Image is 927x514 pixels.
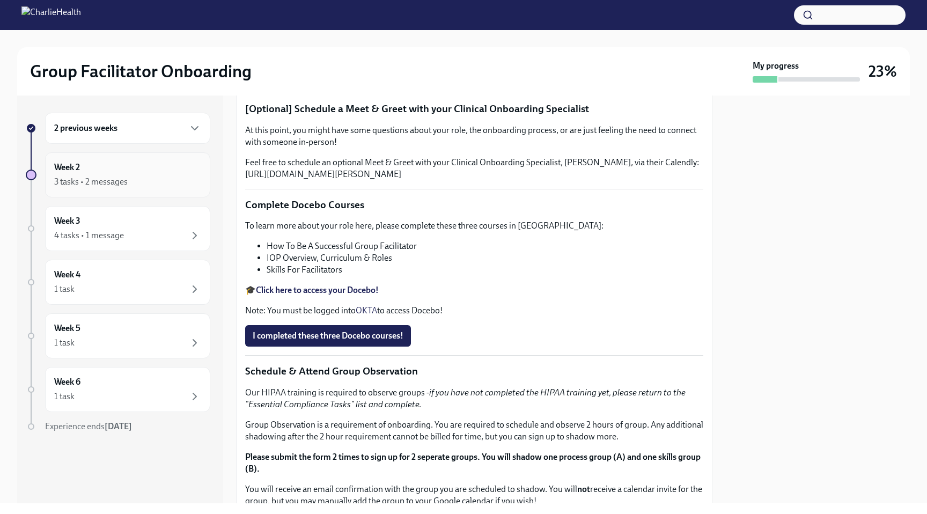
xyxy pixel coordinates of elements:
h6: 2 previous weeks [54,122,117,134]
p: Our HIPAA training is required to observe groups - [245,387,703,410]
h6: Week 4 [54,269,80,281]
div: 1 task [54,391,75,402]
li: How To Be A Successful Group Facilitator [267,240,703,252]
li: Skills For Facilitators [267,264,703,276]
a: Week 51 task [26,313,210,358]
a: Week 34 tasks • 1 message [26,206,210,251]
div: 1 task [54,337,75,349]
a: OKTA [356,305,377,315]
strong: [DATE] [105,421,132,431]
p: Note: You must be logged into to access Docebo! [245,305,703,317]
h6: Week 2 [54,161,80,173]
p: At this point, you might have some questions about your role, the onboarding process, or are just... [245,124,703,148]
p: Complete Docebo Courses [245,198,703,212]
div: 1 task [54,283,75,295]
a: Week 61 task [26,367,210,412]
span: Experience ends [45,421,132,431]
a: Click here to access your Docebo! [256,285,379,295]
h6: Week 3 [54,215,80,227]
span: I completed these three Docebo courses! [253,331,403,341]
p: You will receive an email confirmation with the group you are scheduled to shadow. You will recei... [245,483,703,507]
p: To learn more about your role here, please complete these three courses in [GEOGRAPHIC_DATA]: [245,220,703,232]
strong: Please submit the form 2 times to sign up for 2 seperate groups. You will shadow one process grou... [245,452,701,474]
img: CharlieHealth [21,6,81,24]
a: Week 23 tasks • 2 messages [26,152,210,197]
h6: Week 6 [54,376,80,388]
div: 4 tasks • 1 message [54,230,124,241]
button: I completed these three Docebo courses! [245,325,411,347]
strong: My progress [753,60,799,72]
h3: 23% [869,62,897,81]
p: 🎓 [245,284,703,296]
p: Group Observation is a requirement of onboarding. You are required to schedule and observe 2 hour... [245,419,703,443]
li: IOP Overview, Curriculum & Roles [267,252,703,264]
p: [Optional] Schedule a Meet & Greet with your Clinical Onboarding Specialist [245,102,703,116]
strong: not [577,484,590,494]
em: if you have not completed the HIPAA training yet, please return to the "Essential Compliance Task... [245,387,686,409]
p: Schedule & Attend Group Observation [245,364,703,378]
div: 3 tasks • 2 messages [54,176,128,188]
a: Week 41 task [26,260,210,305]
h6: Week 5 [54,322,80,334]
p: Feel free to schedule an optional Meet & Greet with your Clinical Onboarding Specialist, [PERSON_... [245,157,703,180]
div: 2 previous weeks [45,113,210,144]
h2: Group Facilitator Onboarding [30,61,252,82]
